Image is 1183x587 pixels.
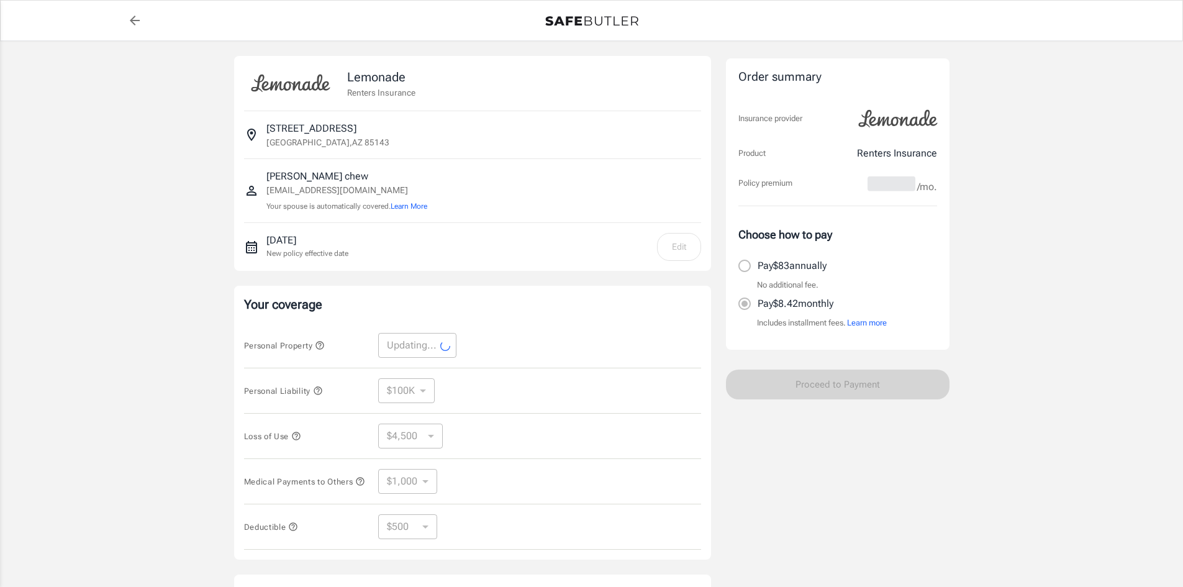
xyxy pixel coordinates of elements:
span: Personal Liability [244,386,323,396]
span: Deductible [244,522,299,532]
span: Medical Payments to Others [244,477,366,486]
p: Your spouse is automatically covered. [266,201,427,212]
img: Back to quotes [545,16,638,26]
p: [STREET_ADDRESS] [266,121,356,136]
span: /mo. [917,178,937,196]
span: Loss of Use [244,432,301,441]
p: Your coverage [244,296,701,313]
img: Lemonade [851,101,945,136]
button: Personal Liability [244,383,323,398]
svg: Insured address [244,127,259,142]
button: Learn More [391,201,427,212]
p: Pay $83 annually [758,258,827,273]
p: Choose how to pay [738,226,937,243]
p: [DATE] [266,233,348,248]
p: Insurance provider [738,112,802,125]
p: Policy premium [738,177,792,189]
button: Medical Payments to Others [244,474,366,489]
p: No additional fee. [757,279,818,291]
p: [GEOGRAPHIC_DATA] , AZ 85143 [266,136,389,148]
button: Personal Property [244,338,325,353]
svg: Insured person [244,183,259,198]
img: Lemonade [244,66,337,101]
a: back to quotes [122,8,147,33]
span: Personal Property [244,341,325,350]
button: Deductible [244,519,299,534]
p: Pay $8.42 monthly [758,296,833,311]
button: Learn more [847,317,887,329]
p: New policy effective date [266,248,348,259]
p: Product [738,147,766,160]
p: Lemonade [347,68,415,86]
p: Includes installment fees. [757,317,887,329]
p: Renters Insurance [347,86,415,99]
div: Order summary [738,68,937,86]
button: Loss of Use [244,429,301,444]
svg: New policy start date [244,240,259,255]
p: [PERSON_NAME] chew [266,169,427,184]
p: [EMAIL_ADDRESS][DOMAIN_NAME] [266,184,427,197]
p: Renters Insurance [857,146,937,161]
